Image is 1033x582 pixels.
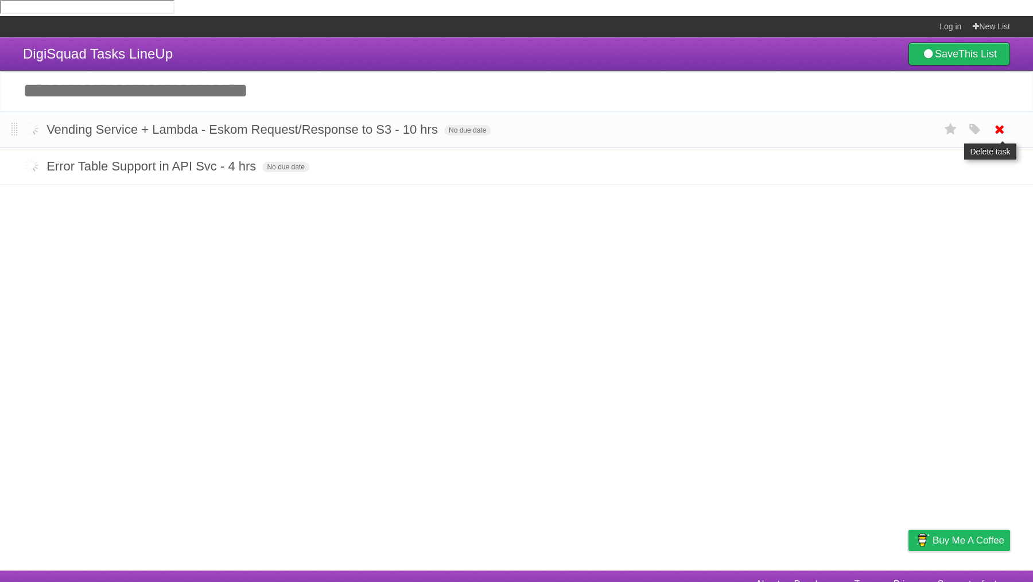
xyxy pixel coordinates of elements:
span: Error Table Support in API Svc - 4 hrs [46,159,259,173]
span: Vending Service + Lambda - Eskom Request/Response to S3 - 10 hrs [46,122,441,137]
b: This List [958,48,997,60]
a: Buy me a coffee [908,530,1010,551]
span: Buy me a coffee [933,530,1004,550]
label: Done [23,120,40,137]
img: Buy me a coffee [914,530,930,550]
a: New List [973,16,1010,37]
span: DigiSquad Tasks LineUp [23,46,173,61]
span: No due date [262,162,309,172]
a: SaveThis List [908,42,1010,65]
span: No due date [444,125,491,135]
label: Star task [940,120,962,139]
a: Log in [939,16,961,37]
label: Done [23,157,40,174]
